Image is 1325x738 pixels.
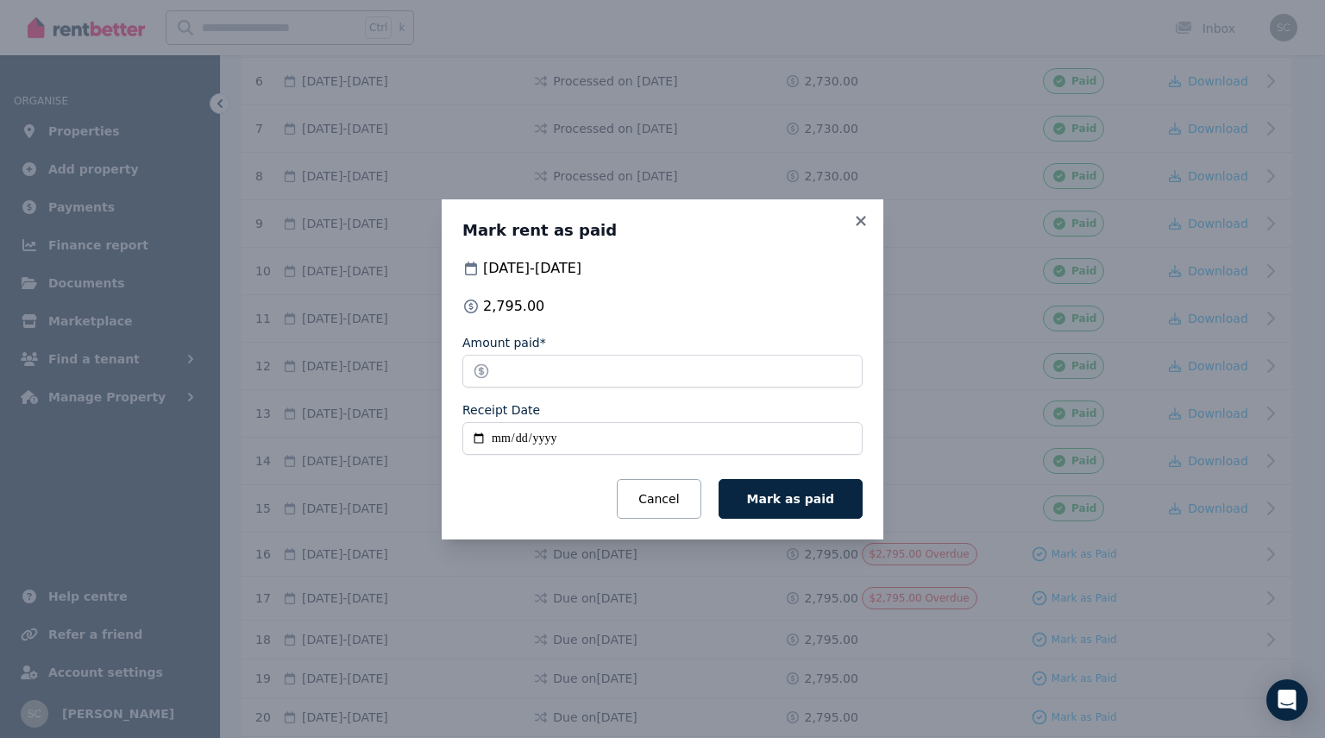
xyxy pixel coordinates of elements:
[617,479,700,519] button: Cancel
[719,479,863,519] button: Mark as paid
[483,258,581,279] span: [DATE] - [DATE]
[1266,679,1308,721] div: Open Intercom Messenger
[462,334,546,351] label: Amount paid*
[483,296,544,317] span: 2,795.00
[747,492,834,506] span: Mark as paid
[462,401,540,419] label: Receipt Date
[462,220,863,241] h3: Mark rent as paid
